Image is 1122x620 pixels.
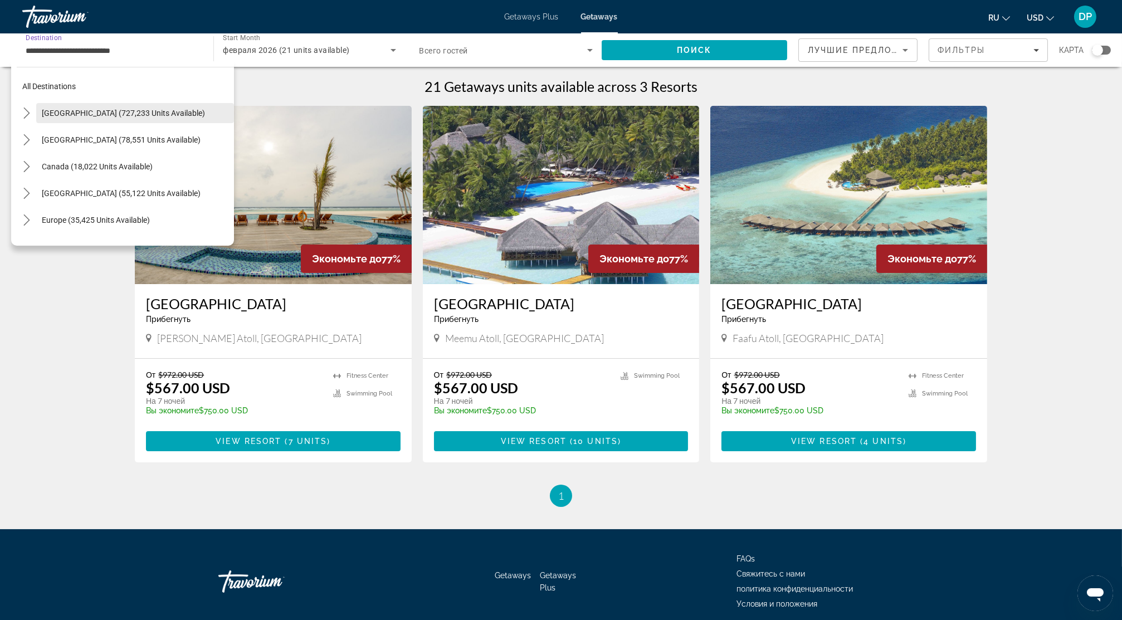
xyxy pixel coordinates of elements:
span: DP [1079,11,1092,22]
span: [GEOGRAPHIC_DATA] (55,122 units available) [42,189,201,198]
button: View Resort(4 units) [721,431,976,451]
span: Прибегнуть [721,315,766,324]
p: $750.00 USD [146,406,322,415]
a: Go Home [218,565,330,598]
h3: [GEOGRAPHIC_DATA] [146,295,401,312]
span: Лучшие предложения [808,46,926,55]
a: Hondaafushi Island Resort [135,106,412,284]
span: USD [1027,13,1043,22]
span: [PERSON_NAME] Atoll, [GEOGRAPHIC_DATA] [157,332,362,344]
span: Swimming Pool [634,372,680,379]
button: Filters [929,38,1048,62]
span: Faafu Atoll, [GEOGRAPHIC_DATA] [733,332,884,344]
button: Toggle Canada (18,022 units available) submenu [17,157,36,177]
img: Filitheyo Island Resort [710,106,987,284]
a: FAQs [736,554,755,563]
p: $750.00 USD [434,406,610,415]
button: User Menu [1071,5,1100,28]
nav: Pagination [135,485,987,507]
span: 7 units [289,437,328,446]
mat-select: Sort by [808,43,908,57]
span: ( ) [857,437,906,446]
button: Toggle Europe (35,425 units available) submenu [17,211,36,230]
span: ru [988,13,999,22]
button: Select destination: Europe (35,425 units available) [36,210,234,230]
span: $972.00 USD [734,370,780,379]
span: Europe (35,425 units available) [42,216,150,224]
span: политика конфиденциальности [736,584,853,593]
span: 10 units [573,437,618,446]
button: Toggle Australia (3,018 units available) submenu [17,237,36,257]
iframe: Кнопка запуска окна обмена сообщениями [1077,575,1113,611]
span: $972.00 USD [158,370,204,379]
span: 4 units [864,437,903,446]
a: [GEOGRAPHIC_DATA] [721,295,976,312]
p: $567.00 USD [721,379,806,396]
span: ( ) [567,437,621,446]
button: Change currency [1027,9,1054,26]
span: Фильтры [938,46,986,55]
a: Getaways [581,12,618,21]
span: Поиск [677,46,712,55]
button: View Resort(7 units) [146,431,401,451]
a: Getaways Plus [540,571,577,592]
p: $567.00 USD [146,379,230,396]
button: Toggle United States (727,233 units available) submenu [17,104,36,123]
span: февраля 2026 (21 units available) [223,46,349,55]
a: Getaways Plus [505,12,559,21]
input: Select destination [26,44,199,57]
span: [GEOGRAPHIC_DATA] (727,233 units available) [42,109,205,118]
span: Экономьте до [312,253,382,265]
img: Medhufushi Island Resort [423,106,700,284]
span: Прибегнуть [146,315,191,324]
button: Select destination: Caribbean & Atlantic Islands (55,122 units available) [36,183,234,203]
button: Search [602,40,787,60]
span: Destination [26,34,62,42]
span: карта [1059,42,1084,58]
span: Вы экономите [146,406,199,415]
div: 77% [588,245,699,273]
a: [GEOGRAPHIC_DATA] [434,295,689,312]
button: Change language [988,9,1010,26]
span: Canada (18,022 units available) [42,162,153,171]
span: View Resort [216,437,281,446]
span: Вы экономите [721,406,774,415]
span: Экономьте до [599,253,669,265]
a: Условия и положения [736,599,817,608]
button: Select destination: All destinations [17,76,234,96]
div: 77% [876,245,987,273]
p: На 7 ночей [434,396,610,406]
button: Toggle Mexico (78,551 units available) submenu [17,130,36,150]
span: Вы экономите [434,406,487,415]
p: $567.00 USD [434,379,518,396]
button: View Resort(10 units) [434,431,689,451]
button: Toggle Caribbean & Atlantic Islands (55,122 units available) submenu [17,184,36,203]
span: Swimming Pool [922,390,968,397]
span: View Resort [501,437,567,446]
p: На 7 ночей [146,396,322,406]
span: Прибегнуть [434,315,479,324]
span: Fitness Center [922,372,964,379]
button: Select destination: Australia (3,018 units available) [36,237,234,257]
span: ( ) [281,437,330,446]
button: Select destination: United States (727,233 units available) [36,103,234,123]
span: $972.00 USD [446,370,492,379]
span: Fitness Center [347,372,388,379]
span: View Resort [791,437,857,446]
span: [GEOGRAPHIC_DATA] (78,551 units available) [42,135,201,144]
span: Meemu Atoll, [GEOGRAPHIC_DATA] [445,332,604,344]
span: 1 [558,490,564,502]
span: От [434,370,443,379]
span: Экономьте до [887,253,957,265]
a: Свяжитесь с нами [736,569,805,578]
